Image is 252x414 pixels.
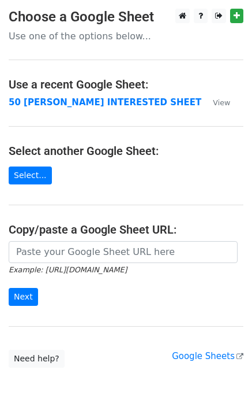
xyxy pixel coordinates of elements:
[9,9,243,25] h3: Choose a Google Sheet
[9,241,238,263] input: Paste your Google Sheet URL here
[9,77,243,91] h4: Use a recent Google Sheet:
[9,97,201,108] a: 50 [PERSON_NAME] INTERESTED SHEET
[201,97,230,108] a: View
[9,265,127,274] small: Example: [URL][DOMAIN_NAME]
[9,30,243,42] p: Use one of the options below...
[172,351,243,361] a: Google Sheets
[9,167,52,184] a: Select...
[9,223,243,236] h4: Copy/paste a Google Sheet URL:
[9,350,65,368] a: Need help?
[9,144,243,158] h4: Select another Google Sheet:
[9,288,38,306] input: Next
[213,98,230,107] small: View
